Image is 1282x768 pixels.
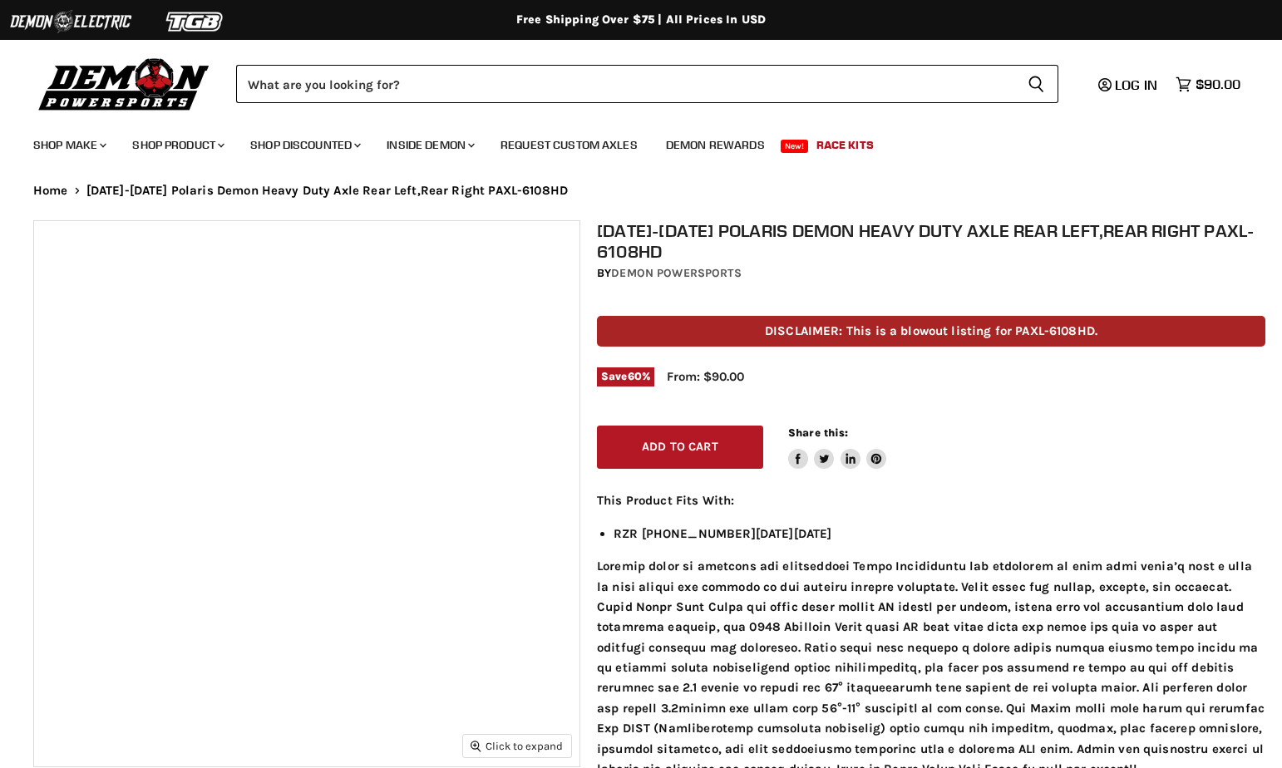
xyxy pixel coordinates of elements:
button: Search [1014,65,1058,103]
form: Product [236,65,1058,103]
span: $90.00 [1196,76,1240,92]
img: Demon Powersports [33,54,215,113]
a: Demon Rewards [653,128,777,162]
img: TGB Logo 2 [133,6,258,37]
button: Add to cart [597,426,763,470]
span: Log in [1115,76,1157,93]
p: DISCLAIMER: This is a blowout listing for PAXL-6108HD. [597,316,1265,347]
li: RZR [PHONE_NUMBER][DATE][DATE] [614,524,1265,544]
span: Share this: [788,426,848,439]
div: by [597,264,1265,283]
a: Shop Product [120,128,234,162]
button: Click to expand [463,735,571,757]
a: Shop Discounted [238,128,371,162]
a: Request Custom Axles [488,128,650,162]
span: Save % [597,367,654,386]
img: Demon Electric Logo 2 [8,6,133,37]
a: Shop Make [21,128,116,162]
ul: Main menu [21,121,1236,162]
p: This Product Fits With: [597,490,1265,510]
a: Race Kits [804,128,886,162]
a: Inside Demon [374,128,485,162]
aside: Share this: [788,426,887,470]
input: Search [236,65,1014,103]
span: Click to expand [471,740,563,752]
span: New! [781,140,809,153]
h1: [DATE]-[DATE] Polaris Demon Heavy Duty Axle Rear Left,Rear Right PAXL-6108HD [597,220,1265,262]
a: Demon Powersports [611,266,741,280]
span: From: $90.00 [667,369,744,384]
span: [DATE]-[DATE] Polaris Demon Heavy Duty Axle Rear Left,Rear Right PAXL-6108HD [86,184,568,198]
span: 60 [628,370,642,382]
span: Add to cart [642,440,718,454]
a: $90.00 [1167,72,1249,96]
a: Home [33,184,68,198]
a: Log in [1091,77,1167,92]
